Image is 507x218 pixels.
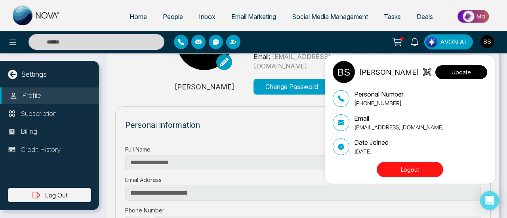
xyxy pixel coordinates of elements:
[354,147,389,155] p: [DATE]
[377,162,443,177] button: Logout
[354,114,444,123] p: Email
[354,138,389,147] p: Date Joined
[354,89,404,99] p: Personal Number
[354,123,444,131] p: [EMAIL_ADDRESS][DOMAIN_NAME]
[359,67,419,78] p: [PERSON_NAME]
[354,99,404,107] p: [PHONE_NUMBER]
[435,65,487,79] button: Update
[480,191,499,210] div: Open Intercom Messenger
